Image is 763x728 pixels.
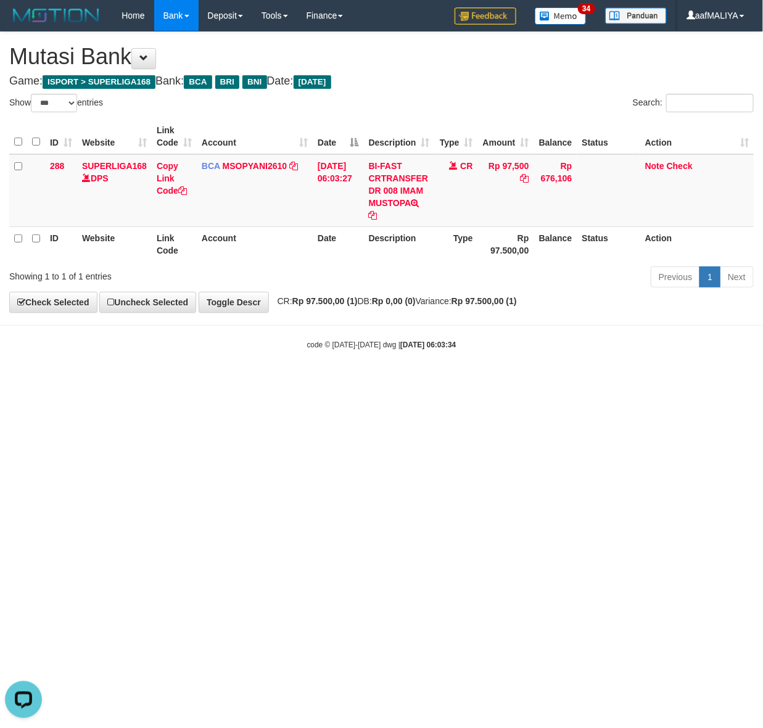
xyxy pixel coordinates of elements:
span: BNI [242,75,266,89]
th: Link Code [152,226,197,262]
th: ID: activate to sort column ascending [45,119,77,154]
button: Open LiveChat chat widget [5,5,42,42]
img: panduan.png [605,7,667,24]
a: Copy MSOPYANI2610 to clipboard [289,161,298,171]
label: Search: [633,94,754,112]
th: Status [577,119,640,154]
td: Rp 676,106 [534,154,577,227]
th: Website: activate to sort column ascending [77,119,152,154]
input: Search: [666,94,754,112]
span: CR [460,161,472,171]
th: ID [45,226,77,262]
span: ISPORT > SUPERLIGA168 [43,75,155,89]
th: Account [197,226,313,262]
span: CR: DB: Variance: [271,296,517,306]
th: Description: activate to sort column ascending [364,119,435,154]
select: Showentries [31,94,77,112]
td: [DATE] 06:03:27 [313,154,364,227]
a: Previous [651,267,700,287]
a: SUPERLIGA168 [82,161,147,171]
div: Showing 1 to 1 of 1 entries [9,265,308,283]
h1: Mutasi Bank [9,44,754,69]
img: MOTION_logo.png [9,6,103,25]
h4: Game: Bank: Date: [9,75,754,88]
a: Check Selected [9,292,97,313]
th: Type [435,226,478,262]
span: 288 [50,161,64,171]
strong: Rp 0,00 (0) [372,296,416,306]
a: Check [667,161,693,171]
span: BRI [215,75,239,89]
a: Next [720,267,754,287]
strong: Rp 97.500,00 (1) [452,296,517,306]
a: Toggle Descr [199,292,269,313]
th: Balance [534,119,577,154]
th: Amount: activate to sort column ascending [478,119,534,154]
span: BCA [202,161,220,171]
th: Website [77,226,152,262]
a: Copy Rp 97,500 to clipboard [521,173,529,183]
th: Status [577,226,640,262]
th: Date: activate to sort column descending [313,119,364,154]
a: Copy Link Code [157,161,187,196]
th: Balance [534,226,577,262]
span: 34 [578,3,595,14]
img: Feedback.jpg [455,7,516,25]
img: Button%20Memo.svg [535,7,587,25]
th: Action: activate to sort column ascending [640,119,754,154]
small: code © [DATE]-[DATE] dwg | [307,341,456,349]
strong: [DATE] 06:03:34 [400,341,456,349]
a: Note [645,161,664,171]
td: Rp 97,500 [478,154,534,227]
th: Description [364,226,435,262]
td: DPS [77,154,152,227]
label: Show entries [9,94,103,112]
a: MSOPYANI2610 [223,161,287,171]
a: 1 [699,267,720,287]
th: Date [313,226,364,262]
th: Type: activate to sort column ascending [435,119,478,154]
th: Account: activate to sort column ascending [197,119,313,154]
a: Copy BI-FAST CRTRANSFER DR 008 IMAM MUSTOPA to clipboard [369,210,377,220]
th: Link Code: activate to sort column ascending [152,119,197,154]
span: [DATE] [294,75,331,89]
td: BI-FAST CRTRANSFER DR 008 IMAM MUSTOPA [364,154,435,227]
th: Rp 97.500,00 [478,226,534,262]
span: BCA [184,75,212,89]
th: Action [640,226,754,262]
a: Uncheck Selected [99,292,196,313]
strong: Rp 97.500,00 (1) [292,296,358,306]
